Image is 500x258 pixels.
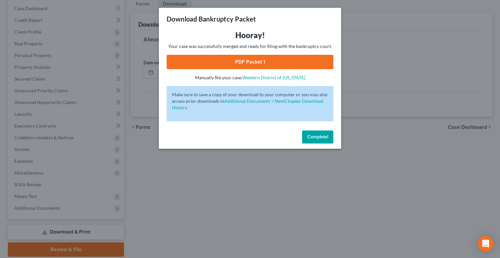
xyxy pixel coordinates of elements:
a: Western District of [US_STATE] [243,75,305,80]
h3: Download Bankruptcy Packet [167,14,256,23]
button: Complete! [302,130,333,144]
p: Your case was successfully merged and ready for filing with the bankruptcy court. [167,43,333,50]
h3: Hooray! [167,30,333,40]
p: Make sure to save a copy of your download to your computer or you may also access prior downloads in [172,91,328,111]
a: Additional Documents > NextChapter Download History. [172,98,323,110]
p: Manually file your case: [167,74,333,81]
a: PDF Packet 1 [167,55,333,69]
div: Open Intercom Messenger [478,236,493,251]
span: Complete! [307,134,328,140]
